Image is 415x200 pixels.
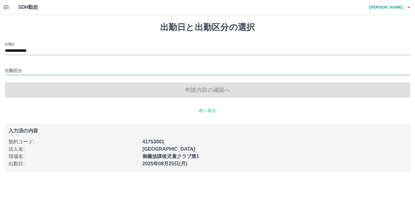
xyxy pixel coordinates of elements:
[142,139,164,144] b: 41753001
[142,161,187,166] b: 2025年08月25日(月)
[9,128,406,133] p: 入力済の内容
[9,138,139,146] p: 契約コード :
[5,42,15,46] label: 出勤日
[9,146,139,153] p: 法人名 :
[9,153,139,160] p: 現場名 :
[142,154,199,159] b: 御薗放課後児童クラブ第1
[5,22,410,33] h1: 出勤日と出勤区分の選択
[5,107,410,114] p: 前へ戻る
[142,146,195,152] b: [GEOGRAPHIC_DATA]
[9,160,139,167] p: 出勤日 :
